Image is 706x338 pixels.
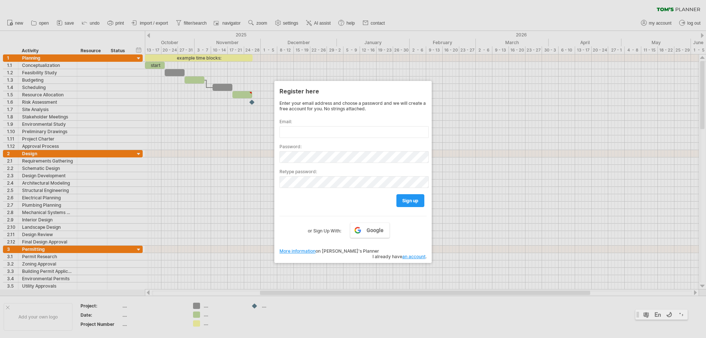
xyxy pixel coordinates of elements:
span: on [PERSON_NAME]'s Planner [279,248,379,254]
a: Google [350,223,390,238]
div: Register here [279,84,427,97]
span: sign up [402,198,418,203]
span: Google [367,227,384,233]
a: sign up [396,194,424,207]
label: Password: [279,144,427,149]
label: Email: [279,119,427,124]
a: More information [279,248,315,254]
label: or Sign Up With: [308,223,341,235]
div: Enter your email address and choose a password and we will create a free account for you. No stri... [279,100,427,111]
span: I already have . [372,254,427,259]
label: Retype password: [279,169,427,174]
a: an account [402,254,425,259]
